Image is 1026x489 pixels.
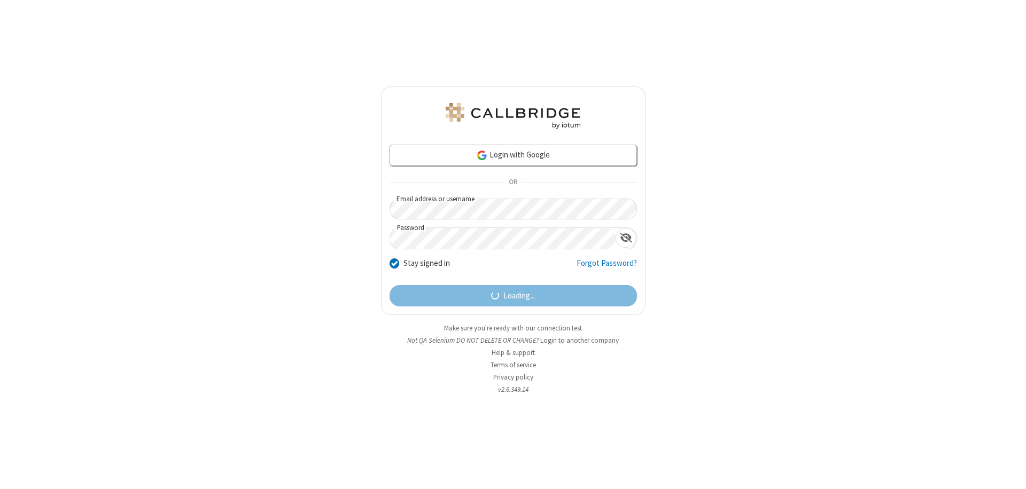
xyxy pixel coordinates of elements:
img: QA Selenium DO NOT DELETE OR CHANGE [444,103,582,129]
input: Password [390,228,616,249]
a: Make sure you're ready with our connection test [444,324,582,333]
input: Email address or username [390,199,637,219]
div: Show password [616,228,636,248]
a: Terms of service [491,360,536,369]
span: Loading... [503,290,535,302]
a: Help & support [492,348,535,357]
a: Login with Google [390,145,637,166]
li: Not QA Selenium DO NOT DELETE OR CHANGE? [381,335,646,345]
a: Privacy policy [493,373,533,382]
span: OR [504,175,522,190]
label: Stay signed in [403,257,450,270]
button: Loading... [390,285,637,306]
button: Login to another company [540,335,619,345]
img: google-icon.png [476,149,488,161]
a: Forgot Password? [577,257,637,278]
li: v2.6.349.14 [381,384,646,395]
